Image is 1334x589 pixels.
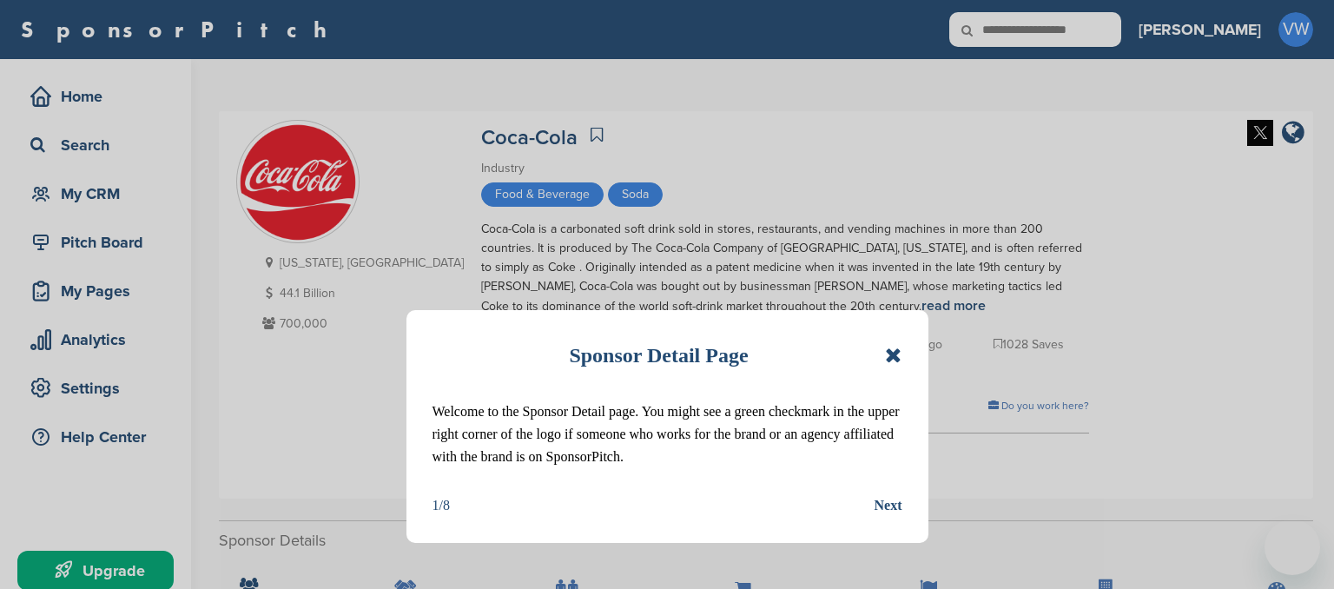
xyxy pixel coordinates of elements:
[875,494,902,517] button: Next
[433,494,450,517] div: 1/8
[569,336,748,374] h1: Sponsor Detail Page
[433,400,902,468] p: Welcome to the Sponsor Detail page. You might see a green checkmark in the upper right corner of ...
[1265,520,1320,575] iframe: Button to launch messaging window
